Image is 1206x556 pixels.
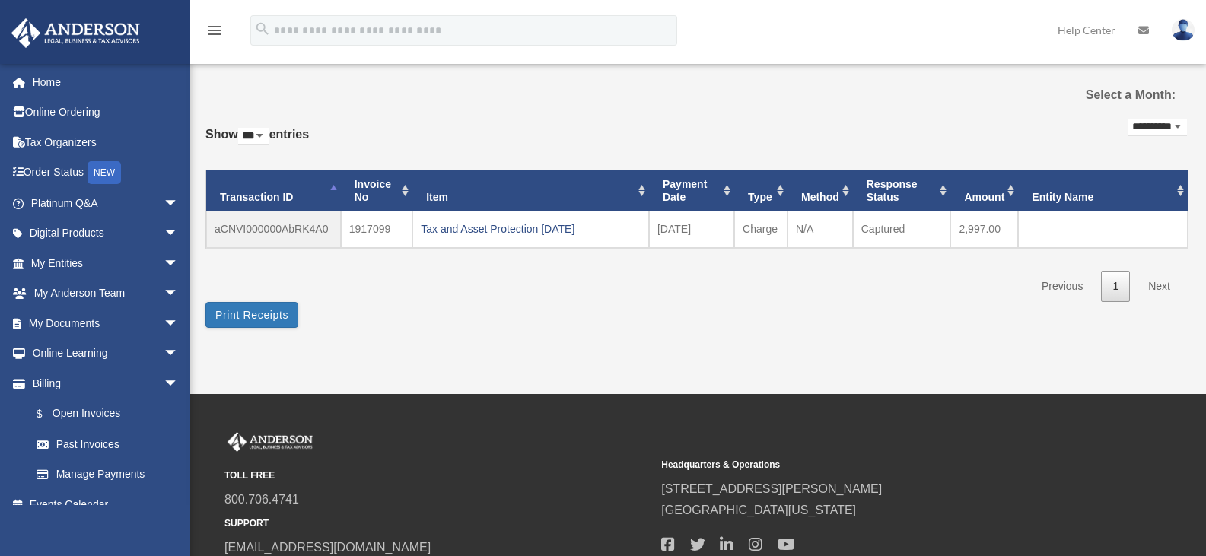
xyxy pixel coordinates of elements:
a: [STREET_ADDRESS][PERSON_NAME] [661,482,882,495]
a: My Documentsarrow_drop_down [11,308,202,338]
a: 1 [1101,271,1130,302]
th: Invoice No: activate to sort column ascending [341,170,412,211]
a: Platinum Q&Aarrow_drop_down [11,188,202,218]
div: NEW [88,161,121,184]
label: Select a Month: [1035,84,1176,106]
img: User Pic [1172,19,1195,41]
a: Next [1137,271,1182,302]
button: Print Receipts [205,302,298,328]
th: Type: activate to sort column ascending [734,170,788,211]
th: Response Status: activate to sort column ascending [853,170,951,211]
td: [DATE] [649,211,734,248]
th: Method: activate to sort column ascending [788,170,853,211]
th: Item: activate to sort column ascending [412,170,649,211]
a: $Open Invoices [21,399,202,430]
span: arrow_drop_down [164,248,194,279]
img: Anderson Advisors Platinum Portal [224,432,316,452]
a: Online Learningarrow_drop_down [11,338,202,369]
th: Amount: activate to sort column ascending [950,170,1018,211]
div: Tax and Asset Protection [DATE] [421,218,641,240]
span: $ [45,405,53,424]
a: Manage Payments [21,459,202,490]
a: Home [11,67,202,97]
select: Showentries [238,128,269,145]
a: My Anderson Teamarrow_drop_down [11,278,202,309]
img: Anderson Advisors Platinum Portal [7,18,145,48]
i: search [254,21,271,37]
a: [EMAIL_ADDRESS][DOMAIN_NAME] [224,541,431,554]
td: 2,997.00 [950,211,1018,248]
a: Billingarrow_drop_down [11,368,202,399]
th: Payment Date: activate to sort column ascending [649,170,734,211]
td: N/A [788,211,853,248]
a: Order StatusNEW [11,157,202,189]
a: Tax Organizers [11,127,202,157]
span: arrow_drop_down [164,218,194,249]
a: Past Invoices [21,429,194,459]
th: Entity Name: activate to sort column ascending [1018,170,1188,211]
label: Show entries [205,124,309,160]
a: [GEOGRAPHIC_DATA][US_STATE] [661,504,856,516]
span: arrow_drop_down [164,368,194,399]
a: My Entitiesarrow_drop_down [11,248,202,278]
span: arrow_drop_down [164,338,194,370]
a: Digital Productsarrow_drop_down [11,218,202,249]
a: menu [205,27,224,40]
a: Online Ordering [11,97,202,128]
span: arrow_drop_down [164,188,194,219]
span: arrow_drop_down [164,308,194,339]
i: menu [205,21,224,40]
td: 1917099 [341,211,412,248]
small: SUPPORT [224,516,651,532]
small: TOLL FREE [224,468,651,484]
span: arrow_drop_down [164,278,194,310]
a: Events Calendar [11,489,202,519]
td: aCNVI000000AbRK4A0 [206,211,341,248]
th: Transaction ID: activate to sort column descending [206,170,341,211]
small: Headquarters & Operations [661,457,1087,473]
a: Previous [1030,271,1094,302]
td: Charge [734,211,788,248]
a: 800.706.4741 [224,493,299,506]
td: Captured [853,211,951,248]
